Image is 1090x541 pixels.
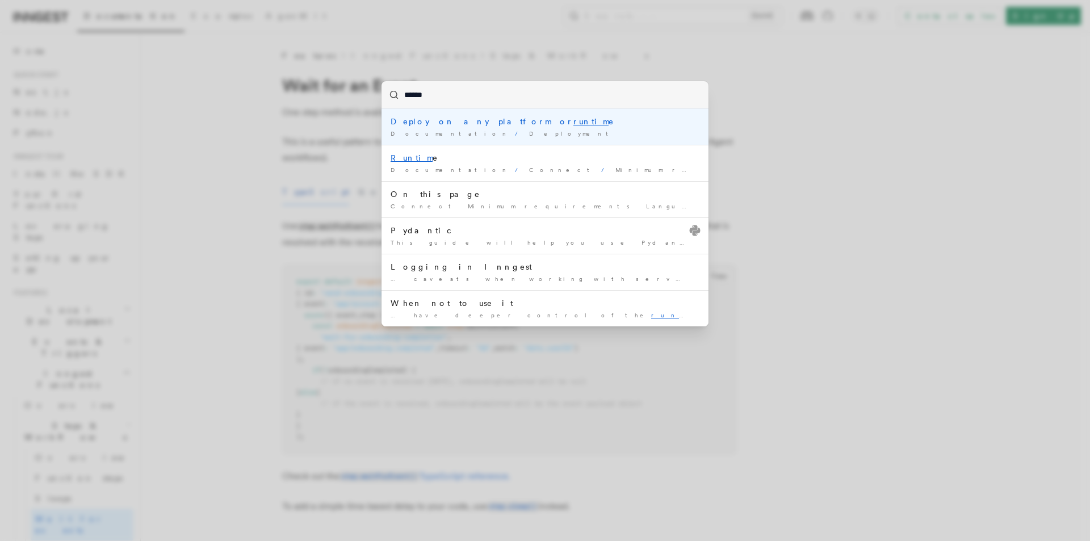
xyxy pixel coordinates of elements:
mark: runtim [651,312,701,318]
span: Connect [529,166,597,173]
div: On this page [391,188,699,200]
div: Connect Minimum requirements Language e Getting started How does it … [391,202,699,211]
span: Documentation [391,166,510,173]
div: This guide will help you use Pydantic to perform e … [391,238,699,247]
span: Minimum requirements [615,166,784,173]
div: e [391,152,699,163]
mark: Runtim [391,153,433,162]
span: / [515,166,525,173]
span: / [601,166,611,173]
div: When not to use it [391,297,699,309]
mark: runtim [573,117,609,126]
div: Logging in Inngest [391,261,699,272]
span: / [515,130,525,137]
div: … caveats when working with serverless es. One of the main … [391,275,699,283]
div: Deploy on any platform or e [391,116,699,127]
span: Deployment [529,130,615,137]
div: … have deeper control of the e or when you'll … [391,311,699,320]
span: Documentation [391,130,510,137]
div: Pydantic [391,225,699,236]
